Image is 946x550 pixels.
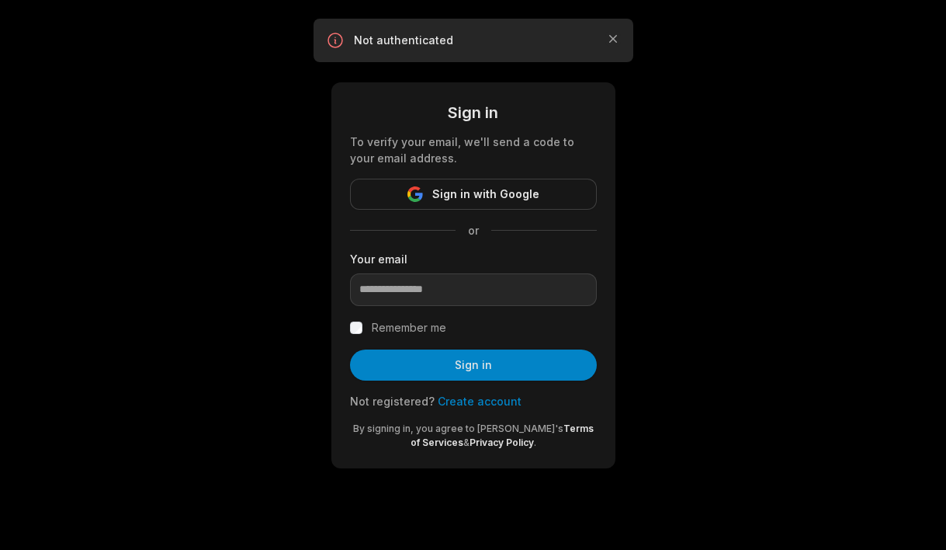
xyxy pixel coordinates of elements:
[350,101,597,124] div: Sign in
[470,437,534,448] a: Privacy Policy
[350,395,435,408] span: Not registered?
[463,437,470,448] span: &
[350,251,597,267] label: Your email
[411,423,594,448] a: Terms of Services
[350,350,597,381] button: Sign in
[350,179,597,210] button: Sign in with Google
[353,423,563,434] span: By signing in, you agree to [PERSON_NAME]'s
[456,222,491,238] span: or
[534,437,536,448] span: .
[438,395,522,408] a: Create account
[350,134,597,166] div: To verify your email, we'll send a code to your email address.
[432,185,539,204] span: Sign in with Google
[372,319,446,337] label: Remember me
[354,33,593,48] p: Not authenticated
